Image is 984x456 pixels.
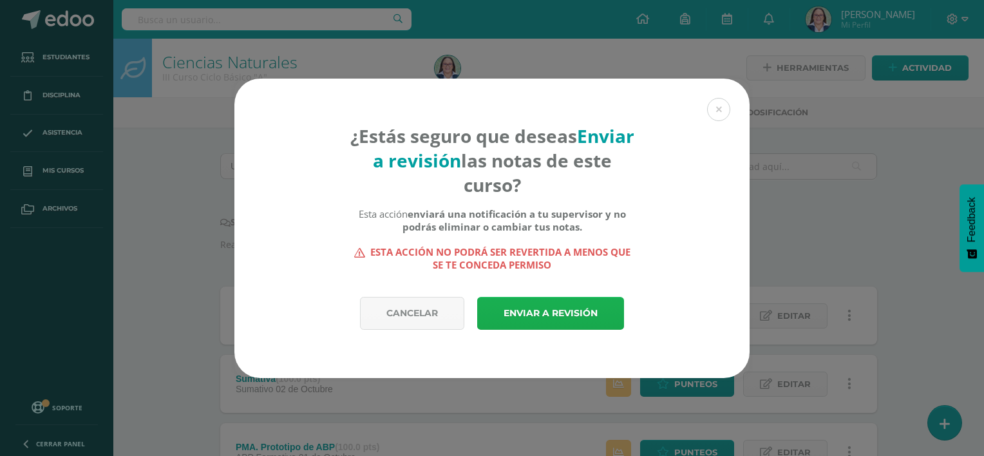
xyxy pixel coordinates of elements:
button: Close (Esc) [707,98,730,121]
h4: ¿Estás seguro que deseas las notas de este curso? [350,124,635,197]
a: Cancelar [360,297,464,330]
button: Feedback - Mostrar encuesta [960,184,984,272]
strong: Esta acción no podrá ser revertida a menos que se te conceda permiso [350,245,635,271]
div: Esta acción [350,207,635,233]
strong: Enviar a revisión [373,124,634,173]
span: Feedback [966,197,978,242]
b: enviará una notificación a tu supervisor y no podrás eliminar o cambiar tus notas. [402,207,626,233]
a: Enviar a revisión [477,297,624,330]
